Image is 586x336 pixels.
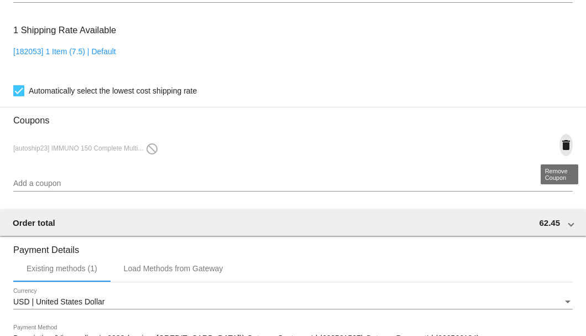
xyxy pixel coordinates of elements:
[13,107,573,126] h3: Coupons
[13,144,159,152] span: [autoship23] IMMUNO 150 Complete Multi...
[13,47,116,56] a: [182053] 1 Item (7.5) | Default
[124,264,223,273] div: Load Methods from Gateway
[29,84,197,97] span: Automatically select the lowest cost shipping rate
[13,18,116,42] h3: 1 Shipping Rate Available
[13,297,104,306] span: USD | United States Dollar
[13,218,55,228] span: Order total
[13,298,573,307] mat-select: Currency
[13,179,573,188] input: Add a coupon
[145,142,159,156] mat-icon: do_not_disturb
[13,236,573,255] h3: Payment Details
[539,218,560,228] span: 62.45
[559,138,573,152] mat-icon: delete
[27,264,97,273] div: Existing methods (1)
